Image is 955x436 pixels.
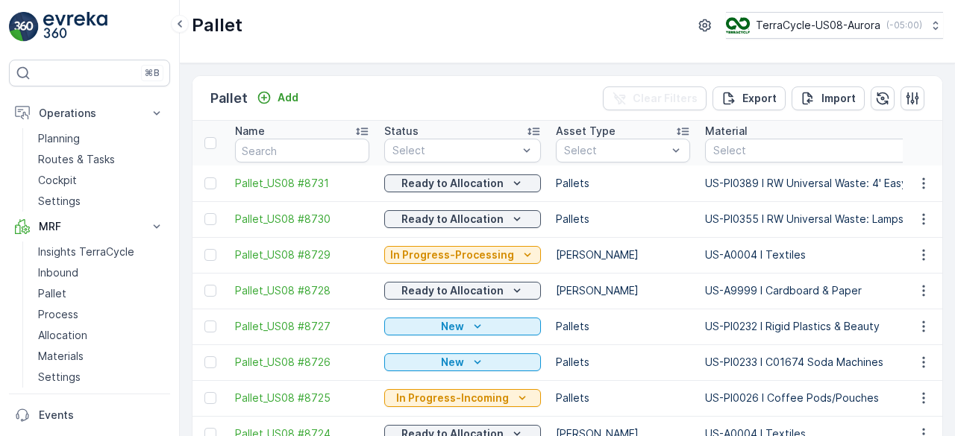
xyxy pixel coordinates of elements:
p: Pallets [556,212,690,227]
p: Pallets [556,319,690,334]
p: Pallet [192,13,242,37]
p: Status [384,124,419,139]
a: Settings [32,191,170,212]
div: Toggle Row Selected [204,285,216,297]
p: Materials [38,349,84,364]
p: Pallet [38,286,66,301]
a: Planning [32,128,170,149]
a: Events [9,400,170,430]
button: Ready to Allocation [384,282,541,300]
button: Export [713,86,786,110]
a: Pallet_US08 #8725 [235,391,369,405]
button: New [384,353,541,371]
p: Pallets [556,176,690,191]
p: Settings [38,194,81,209]
img: image_ci7OI47.png [726,17,750,34]
p: Ready to Allocation [401,283,504,298]
p: Name [235,124,265,139]
p: [PERSON_NAME] [556,247,690,262]
a: Inbound [32,262,170,283]
button: Add [251,89,304,107]
p: Ready to Allocation [401,212,504,227]
a: Routes & Tasks [32,149,170,170]
p: ( -05:00 ) [886,19,922,31]
button: TerraCycle-US08-Aurora(-05:00) [726,12,943,39]
a: Pallet_US08 #8727 [235,319,369,334]
a: Pallet_US08 #8728 [235,283,369,298]
p: New [441,355,464,370]
div: Toggle Row Selected [204,249,216,261]
p: MRF [39,219,140,234]
p: Select [392,143,518,158]
p: Cockpit [38,173,77,188]
p: ⌘B [145,67,160,79]
div: Toggle Row Selected [204,392,216,404]
a: Allocation [32,325,170,346]
a: Materials [32,346,170,367]
a: Pallet_US08 #8731 [235,176,369,191]
a: Pallet_US08 #8729 [235,247,369,262]
p: Settings [38,370,81,385]
img: logo [9,12,39,42]
div: Toggle Row Selected [204,177,216,189]
button: New [384,317,541,335]
p: Import [821,91,856,106]
p: [PERSON_NAME] [556,283,690,298]
button: Clear Filters [603,86,707,110]
button: Operations [9,98,170,128]
p: Pallets [556,391,690,405]
p: Process [38,307,78,322]
p: In Progress-Processing [390,247,514,262]
a: Pallet_US08 #8730 [235,212,369,227]
input: Search [235,139,369,162]
button: In Progress-Processing [384,246,541,264]
button: Ready to Allocation [384,174,541,192]
p: TerraCycle-US08-Aurora [756,18,880,33]
p: Add [278,90,298,105]
p: Clear Filters [633,91,698,106]
a: Cockpit [32,170,170,191]
p: Ready to Allocation [401,176,504,191]
div: Toggle Row Selected [204,320,216,332]
div: Toggle Row Selected [204,356,216,368]
a: Settings [32,367,170,388]
p: Pallet [210,88,248,109]
p: In Progress-Incoming [396,391,509,405]
p: Asset Type [556,124,616,139]
a: Process [32,304,170,325]
p: Events [39,408,164,423]
a: Pallet_US08 #8726 [235,355,369,370]
p: Material [705,124,748,139]
a: Insights TerraCycle [32,241,170,262]
img: logo_light-DOdMpM7g.png [43,12,107,42]
button: Ready to Allocation [384,210,541,228]
p: Operations [39,106,140,121]
p: Pallets [556,355,690,370]
p: Insights TerraCycle [38,244,134,259]
div: Toggle Row Selected [204,213,216,225]
p: Export [742,91,777,106]
p: Planning [38,131,80,146]
button: Import [792,86,865,110]
p: Inbound [38,265,78,280]
a: Pallet [32,283,170,304]
p: Select [564,143,667,158]
button: In Progress-Incoming [384,389,541,407]
p: Routes & Tasks [38,152,115,167]
button: MRF [9,212,170,241]
p: Allocation [38,328,87,343]
p: New [441,319,464,334]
